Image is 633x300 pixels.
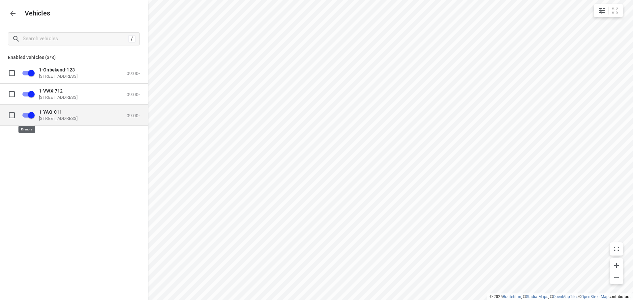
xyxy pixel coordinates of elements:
div: / [128,35,136,42]
p: [STREET_ADDRESS] [39,73,105,79]
span: Disable [18,88,35,100]
button: Map settings [595,4,608,17]
a: OpenMapTiles [553,294,578,299]
p: [STREET_ADDRESS] [39,95,105,100]
input: Search vehicles [23,34,128,44]
p: 09:00- [127,92,140,97]
p: [STREET_ADDRESS] [39,116,105,121]
a: OpenStreetMap [581,294,609,299]
li: © 2025 , © , © © contributors [490,294,630,299]
div: small contained button group [594,4,623,17]
span: 1-VWX-712 [39,88,63,93]
a: Routetitan [503,294,521,299]
span: Disable [18,67,35,79]
p: 09:00- [127,70,140,76]
span: 1-YAQ-011 [39,109,62,114]
p: 09:00- [127,113,140,118]
p: Vehicles [19,10,50,17]
span: 1-Onbekend-123 [39,67,75,72]
a: Stadia Maps [526,294,548,299]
